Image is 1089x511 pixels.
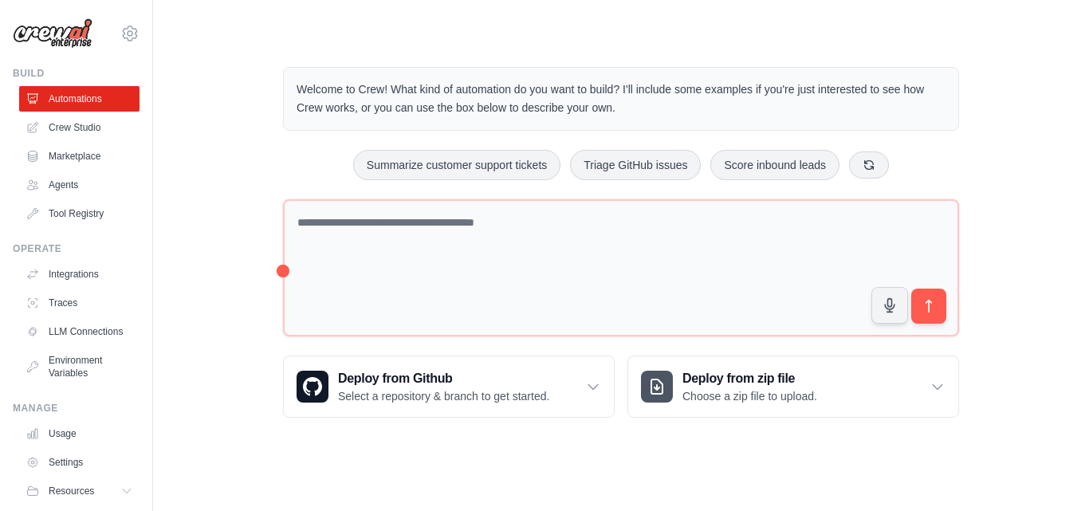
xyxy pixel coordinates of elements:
[682,388,817,404] p: Choose a zip file to upload.
[19,478,140,504] button: Resources
[19,115,140,140] a: Crew Studio
[19,143,140,169] a: Marketplace
[49,485,94,497] span: Resources
[19,421,140,446] a: Usage
[13,18,92,49] img: Logo
[1009,434,1089,511] div: Widget de chat
[19,261,140,287] a: Integrations
[353,150,560,180] button: Summarize customer support tickets
[13,402,140,415] div: Manage
[1009,434,1089,511] iframe: Chat Widget
[338,369,549,388] h3: Deploy from Github
[19,172,140,198] a: Agents
[570,150,701,180] button: Triage GitHub issues
[19,319,140,344] a: LLM Connections
[19,86,140,112] a: Automations
[297,81,946,117] p: Welcome to Crew! What kind of automation do you want to build? I'll include some examples if you'...
[19,450,140,475] a: Settings
[682,369,817,388] h3: Deploy from zip file
[13,67,140,80] div: Build
[338,388,549,404] p: Select a repository & branch to get started.
[19,348,140,386] a: Environment Variables
[19,290,140,316] a: Traces
[710,150,839,180] button: Score inbound leads
[19,201,140,226] a: Tool Registry
[13,242,140,255] div: Operate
